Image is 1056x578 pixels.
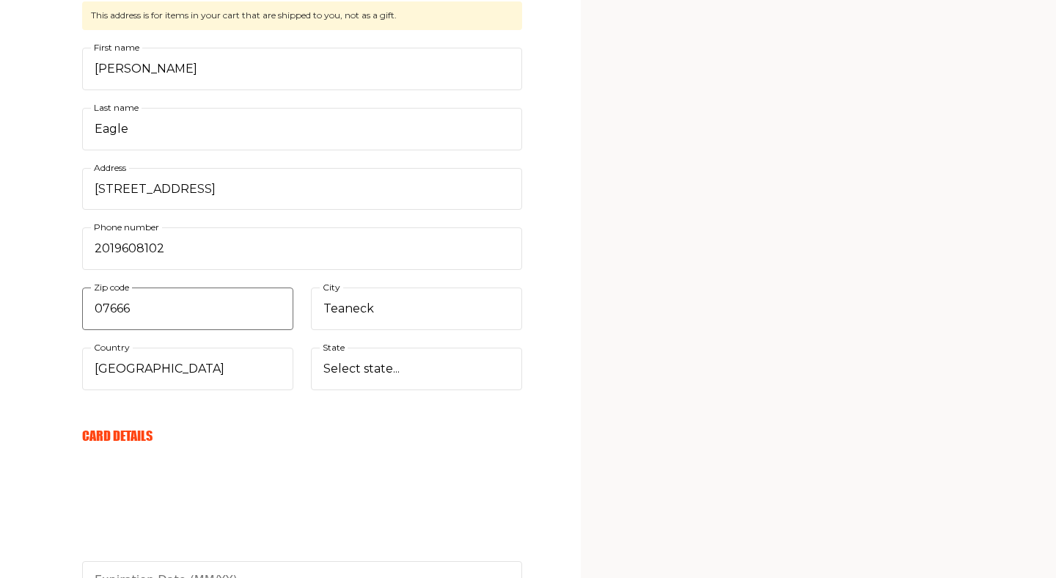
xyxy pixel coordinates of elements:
label: Phone number [91,219,162,235]
label: Country [91,340,133,356]
input: First name [82,48,522,90]
input: City [311,288,522,330]
label: First name [91,40,142,56]
input: Last name [82,108,522,150]
input: Phone number [82,227,522,270]
label: State [320,340,348,356]
input: Address [82,168,522,211]
label: Last name [91,99,142,115]
select: Country [82,348,293,390]
iframe: card [82,461,522,571]
span: This address is for items in your cart that are shipped to you, not as a gift. [82,1,522,29]
label: City [320,279,343,296]
input: Zip code [82,288,293,330]
select: State [311,348,522,390]
label: Address [91,159,129,175]
label: Zip code [91,279,132,296]
h6: Card Details [82,428,522,444]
